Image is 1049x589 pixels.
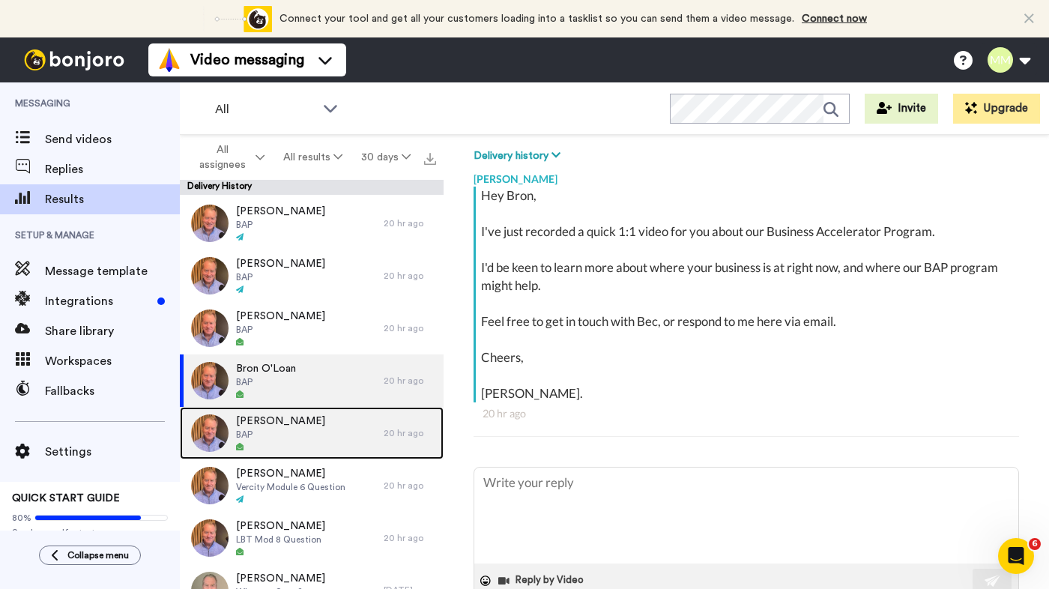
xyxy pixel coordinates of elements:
[474,164,1019,187] div: [PERSON_NAME]
[985,575,1001,587] img: send-white.svg
[191,362,229,399] img: b41684af-6f49-40c0-b6d4-b1e8887a9712-thumb.jpg
[274,144,352,171] button: All results
[384,217,436,229] div: 20 hr ago
[384,480,436,492] div: 20 hr ago
[39,546,141,565] button: Collapse menu
[236,376,296,388] span: BAP
[424,153,436,165] img: export.svg
[180,180,444,195] div: Delivery History
[12,493,120,504] span: QUICK START GUIDE
[236,271,325,283] span: BAP
[45,190,180,208] span: Results
[481,187,1015,402] div: Hey Bron, I've just recorded a quick 1:1 video for you about our Business Accelerator Program. I'...
[18,49,130,70] img: bj-logo-header-white.svg
[802,13,867,24] a: Connect now
[180,302,444,354] a: [PERSON_NAME]BAP20 hr ago
[45,352,180,370] span: Workspaces
[236,571,325,586] span: [PERSON_NAME]
[483,406,1010,421] div: 20 hr ago
[236,429,325,441] span: BAP
[384,532,436,544] div: 20 hr ago
[215,100,315,118] span: All
[236,309,325,324] span: [PERSON_NAME]
[45,262,180,280] span: Message template
[157,48,181,72] img: vm-color.svg
[236,256,325,271] span: [PERSON_NAME]
[191,205,229,242] img: 436ce7f5-54fd-459a-9809-878da3eca7d8-thumb.jpg
[236,519,325,534] span: [PERSON_NAME]
[180,354,444,407] a: Bron O'LoanBAP20 hr ago
[384,322,436,334] div: 20 hr ago
[998,538,1034,574] iframe: Intercom live chat
[12,512,31,524] span: 80%
[420,146,441,169] button: Export all results that match these filters now.
[279,13,794,24] span: Connect your tool and get all your customers loading into a tasklist so you can send them a video...
[45,160,180,178] span: Replies
[183,136,274,178] button: All assignees
[236,414,325,429] span: [PERSON_NAME]
[384,375,436,387] div: 20 hr ago
[190,49,304,70] span: Video messaging
[45,130,180,148] span: Send videos
[180,250,444,302] a: [PERSON_NAME]BAP20 hr ago
[384,270,436,282] div: 20 hr ago
[474,148,565,164] button: Delivery history
[45,382,180,400] span: Fallbacks
[191,519,229,557] img: e74eb789-2197-451a-a172-c864a47ae4c8-thumb.jpg
[351,144,420,171] button: 30 days
[180,197,444,250] a: [PERSON_NAME]BAP20 hr ago
[180,407,444,459] a: [PERSON_NAME]BAP20 hr ago
[236,204,325,219] span: [PERSON_NAME]
[180,512,444,564] a: [PERSON_NAME]LBT Mod 8 Question20 hr ago
[865,94,938,124] button: Invite
[236,361,296,376] span: Bron O'Loan
[236,466,345,481] span: [PERSON_NAME]
[180,459,444,512] a: [PERSON_NAME]Vercity Module 6 Question20 hr ago
[1029,538,1041,550] span: 6
[236,219,325,231] span: BAP
[67,549,129,561] span: Collapse menu
[190,6,272,32] div: animation
[953,94,1040,124] button: Upgrade
[45,322,180,340] span: Share library
[12,527,168,539] span: Send yourself a test
[191,414,229,452] img: 217a7441-545d-468e-b71b-1da58551b628-thumb.jpg
[191,257,229,294] img: 2ac30b1f-5b1b-4065-b1a7-441bf86bb740-thumb.jpg
[45,292,151,310] span: Integrations
[45,443,180,461] span: Settings
[192,142,253,172] span: All assignees
[236,534,325,546] span: LBT Mod 8 Question
[236,481,345,493] span: Vercity Module 6 Question
[236,324,325,336] span: BAP
[384,427,436,439] div: 20 hr ago
[191,309,229,347] img: 8d888ec5-1568-4f52-9055-64692100f1a6-thumb.jpg
[191,467,229,504] img: 7bf5febc-3837-49ac-ad96-3bda70f31cce-thumb.jpg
